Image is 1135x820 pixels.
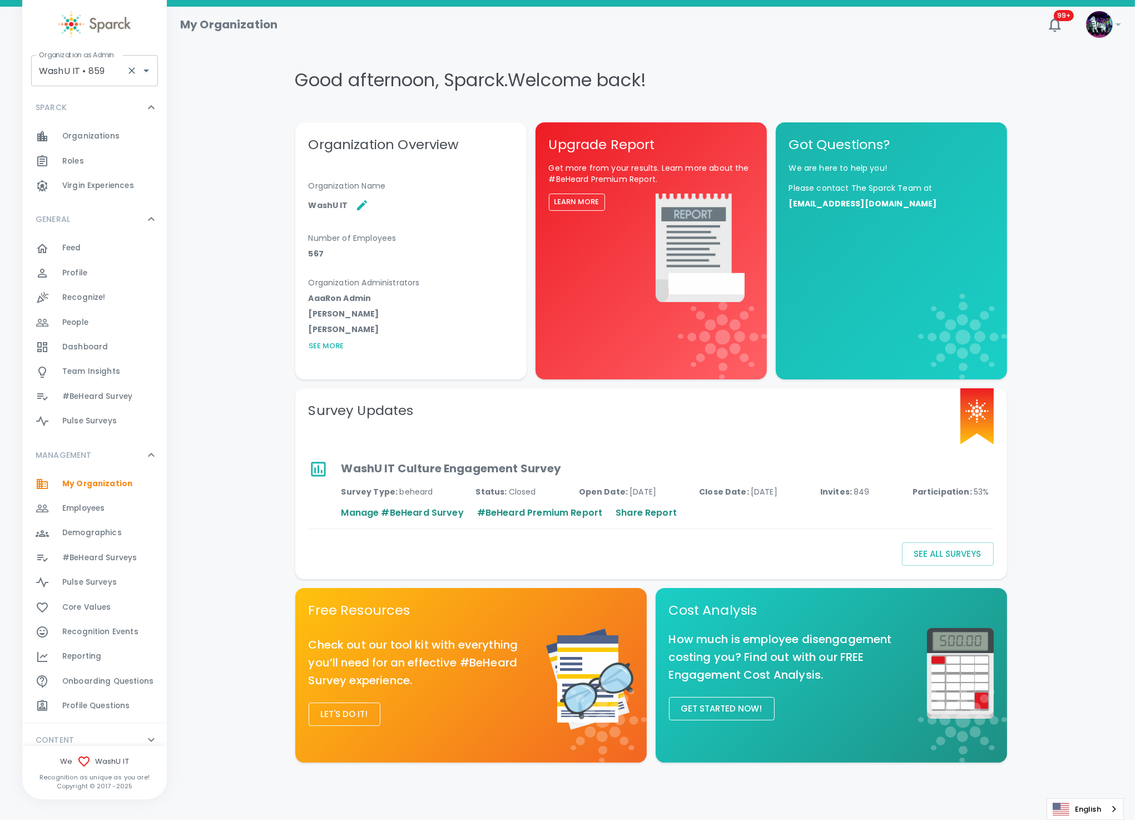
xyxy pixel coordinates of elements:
span: Feed [62,243,81,254]
p: Close Date : [699,486,777,497]
span: We WashU IT [22,755,167,768]
img: logo [678,294,767,379]
span: Pulse Surveys [62,577,117,588]
label: Organization as Admin [39,50,114,60]
button: See all Surveys [902,542,994,566]
button: Clear [124,63,140,78]
span: 849 [854,486,869,497]
a: Virgin Experiences [22,174,167,198]
span: Recognition Events [62,626,138,638]
a: My Organization [22,472,167,496]
img: Report icon [656,194,745,302]
span: Organizations [62,131,120,142]
img: Picture of Sparck [1086,11,1113,38]
a: Pulse Surveys [22,570,167,595]
p: MANAGEMENT [36,449,92,461]
a: #BeHeard Surveys [22,546,167,570]
span: 53% [974,486,989,497]
p: GENERAL [36,214,70,225]
p: [PERSON_NAME] [309,308,379,319]
div: Language [1047,798,1124,820]
p: AaaRon Admin [309,293,379,304]
span: Team Insights [62,366,120,377]
button: 99+ [1042,11,1068,38]
button: Get started now! [669,697,775,720]
a: Profile [22,261,167,285]
span: My Organization [62,478,132,490]
span: Employees [62,503,105,514]
a: Learn More [549,195,605,208]
img: logo [558,677,647,763]
p: Survey Type : [341,486,433,497]
div: GENERAL [22,236,167,438]
a: Roles [22,149,167,174]
h4: Good afternoon , Sparck . Welcome back! [295,69,1007,91]
p: Free Resources [309,601,633,619]
a: English [1047,799,1123,819]
div: People [22,310,167,335]
span: 99+ [1054,10,1074,21]
p: Please contact The Sparck Team at [789,182,994,194]
span: Reporting [62,651,101,662]
span: Pulse Surveys [62,416,117,427]
a: Recognize! [22,285,167,310]
h5: Survey Updates [309,402,994,419]
div: MANAGEMENT [22,438,167,472]
a: Team Insights [22,359,167,384]
span: Recognize! [62,292,106,303]
span: People [62,317,88,328]
img: Sparck logo [58,11,131,37]
p: Status : [476,486,536,497]
span: #BeHeard Survey [62,391,132,402]
a: Demographics [22,521,167,545]
p: Share Report [616,506,677,520]
a: #BeHeard Survey [22,384,167,409]
a: Manage #BeHeard Survey [341,506,464,520]
span: Virgin Experiences [62,180,134,191]
div: CONTENT [22,723,167,757]
a: Onboarding Questions [22,669,167,694]
p: Got Questions? [789,136,994,154]
span: #BeHeard Surveys [62,552,137,564]
div: Dashboard [22,335,167,359]
div: GENERAL [22,202,167,236]
p: Upgrade Report [549,136,754,154]
a: Feed [22,236,167,260]
button: Open [138,63,154,78]
p: Organization Name [309,180,513,191]
p: Open Date : [579,486,657,497]
p: SPARCK [36,102,67,113]
a: Recognition Events [22,620,167,644]
a: Profile Questions [22,694,167,718]
p: Organization Administrators [309,277,513,288]
span: beheard [399,486,433,497]
img: logo [918,677,1007,763]
a: [EMAIL_ADDRESS][DOMAIN_NAME] [789,198,994,209]
img: logo [918,294,1007,379]
a: Reporting [22,644,167,669]
span: Roles [62,156,84,167]
img: Report icon [927,628,994,719]
span: Demographics [62,527,122,539]
p: WashU IT [309,200,348,211]
a: Core Values [22,595,167,620]
a: Sparck logo [22,11,167,37]
span: [DATE] [630,486,656,497]
h1: My Organization [180,16,277,33]
span: Profile Questions [62,700,130,712]
p: We are here to help you! [789,162,994,174]
span: Closed [509,486,536,497]
a: #BeHeard Premium Report [477,506,602,520]
p: WashU IT Culture Engagement Survey [341,460,994,477]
